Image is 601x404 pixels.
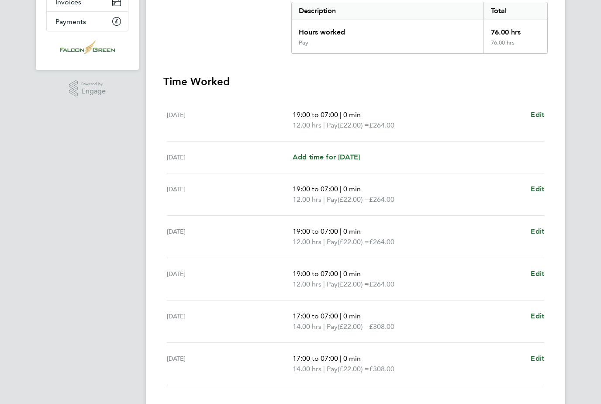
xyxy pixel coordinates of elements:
[369,238,394,246] span: £264.00
[292,21,484,40] div: Hours worked
[292,3,484,20] div: Description
[343,185,361,193] span: 0 min
[293,323,321,331] span: 14.00 hrs
[343,270,361,278] span: 0 min
[340,185,342,193] span: |
[531,355,544,363] span: Edit
[338,121,369,130] span: (£22.00) =
[338,323,369,331] span: (£22.00) =
[46,41,128,55] a: Go to home page
[167,269,293,290] div: [DATE]
[343,312,361,321] span: 0 min
[369,196,394,204] span: £264.00
[293,355,338,363] span: 17:00 to 07:00
[293,365,321,373] span: 14.00 hrs
[293,121,321,130] span: 12.00 hrs
[340,355,342,363] span: |
[293,238,321,246] span: 12.00 hrs
[323,365,325,373] span: |
[323,196,325,204] span: |
[531,228,544,236] span: Edit
[81,81,106,88] span: Powered by
[323,280,325,289] span: |
[484,3,547,20] div: Total
[293,228,338,236] span: 19:00 to 07:00
[343,228,361,236] span: 0 min
[531,312,544,321] span: Edit
[167,311,293,332] div: [DATE]
[293,111,338,119] span: 19:00 to 07:00
[293,312,338,321] span: 17:00 to 07:00
[484,40,547,54] div: 76.00 hrs
[340,228,342,236] span: |
[299,40,308,47] div: Pay
[81,88,106,96] span: Engage
[531,184,544,195] a: Edit
[338,280,369,289] span: (£22.00) =
[327,195,338,205] span: Pay
[293,280,321,289] span: 12.00 hrs
[47,12,128,31] a: Payments
[167,110,293,131] div: [DATE]
[167,227,293,248] div: [DATE]
[327,322,338,332] span: Pay
[167,184,293,205] div: [DATE]
[531,269,544,280] a: Edit
[327,237,338,248] span: Pay
[531,185,544,193] span: Edit
[293,196,321,204] span: 12.00 hrs
[167,152,293,163] div: [DATE]
[531,270,544,278] span: Edit
[291,2,548,54] div: Summary
[60,41,115,55] img: falcongreen-logo-retina.png
[340,270,342,278] span: |
[343,355,361,363] span: 0 min
[369,121,394,130] span: £264.00
[69,81,106,97] a: Powered byEngage
[323,323,325,331] span: |
[369,280,394,289] span: £264.00
[293,185,338,193] span: 19:00 to 07:00
[293,153,360,162] span: Add time for [DATE]
[340,312,342,321] span: |
[323,238,325,246] span: |
[293,270,338,278] span: 19:00 to 07:00
[531,227,544,237] a: Edit
[293,152,360,163] a: Add time for [DATE]
[55,18,86,26] span: Payments
[340,111,342,119] span: |
[327,364,338,375] span: Pay
[369,365,394,373] span: £308.00
[163,75,548,89] h3: Time Worked
[343,111,361,119] span: 0 min
[327,280,338,290] span: Pay
[531,354,544,364] a: Edit
[167,354,293,375] div: [DATE]
[531,111,544,119] span: Edit
[484,21,547,40] div: 76.00 hrs
[323,121,325,130] span: |
[338,238,369,246] span: (£22.00) =
[338,365,369,373] span: (£22.00) =
[531,311,544,322] a: Edit
[338,196,369,204] span: (£22.00) =
[369,323,394,331] span: £308.00
[327,121,338,131] span: Pay
[531,110,544,121] a: Edit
